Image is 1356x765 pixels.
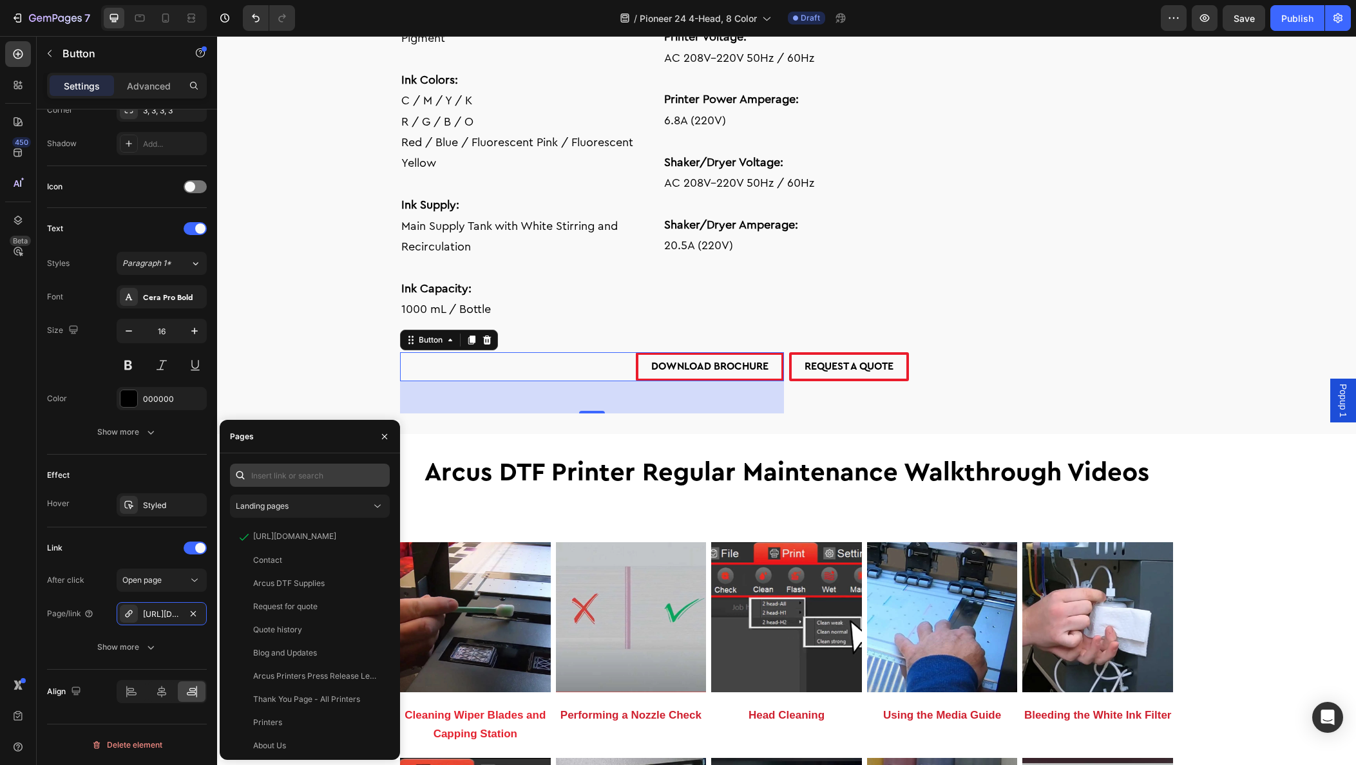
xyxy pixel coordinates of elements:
div: Size [47,322,81,339]
h2: Arcus DTF Printer Regular Maintenance Walkthrough Videos [183,419,956,455]
a: REQUEST A QUOTE [572,316,692,345]
span: / [634,12,637,25]
p: Button [62,46,172,61]
div: Cera Pro Bold [143,292,204,303]
button: Open page [117,569,207,592]
img: gempages_557308752668132545-924f90a4-217b-4a25-994d-5cb1fa8afb4d.webp [650,506,801,657]
p: R / G / B / O [184,75,428,96]
strong: Head Cleaning [531,673,607,685]
div: Contact [253,554,282,566]
strong: Using the Media Guide [666,673,784,685]
p: AC 208V–220V 50Hz / 60Hz [447,12,691,53]
iframe: Design area [217,36,1356,765]
p: 7 [84,10,90,26]
strong: Printer Power Amperage: [447,57,582,69]
div: Request for quote [253,601,318,612]
p: Red / Blue / Fluorescent Pink / Fluorescent Yellow [184,96,428,158]
div: Open Intercom Messenger [1312,702,1343,733]
p: 6.8A (220V) [447,74,691,116]
p: DOWNLOAD BROCHURE [434,321,551,340]
input: Insert link or search [230,464,390,487]
div: 000000 [143,393,204,405]
div: Arcus DTF Supplies [253,578,325,589]
div: Color [47,393,67,404]
span: Popup 1 [1120,348,1132,381]
div: About Us [253,740,286,751]
div: Link [47,542,62,554]
strong: Bleeding the White Ink Filter [807,673,955,685]
div: Pages [230,431,254,442]
button: Paragraph 1* [117,252,207,275]
div: Corner [47,104,73,116]
div: [URL][DOMAIN_NAME] [253,531,336,542]
div: Icon [47,181,62,193]
div: Thank You Page - All Printers [253,694,360,705]
strong: Ink Supply: [184,163,242,175]
div: Beta [10,236,31,246]
p: C / M / Y / K [184,54,428,75]
p: REQUEST A QUOTE [587,321,676,340]
p: AC 208V–220V 50Hz / 60Hz [447,137,691,178]
span: Paragraph 1* [122,258,171,269]
strong: Ink Capacity: [184,247,254,258]
div: Add... [143,138,204,150]
div: Styles [47,258,70,269]
p: 1000 mL / Bottle [184,263,428,283]
p: Main Supply Tank with White Stirring and Recirculation [184,180,428,242]
p: Advanced [127,79,171,93]
div: Blog and Updates [253,647,317,659]
img: gempages_557308752668132545-6001010f-b74e-4a70-a8d2-a6b84775947c.webp [494,506,645,657]
strong: Ink Colors: [184,38,241,50]
button: Save [1223,5,1265,31]
button: Publish [1270,5,1324,31]
div: 450 [12,137,31,147]
strong: Shaker/Dryer Amperage: [447,183,581,194]
div: Undo/Redo [243,5,295,31]
div: Show more [97,641,157,654]
div: Printers [253,717,282,728]
button: Show more [47,636,207,659]
span: Draft [801,12,820,24]
div: Font [47,291,63,303]
a: DOWNLOAD BROCHURE [419,316,567,345]
div: Quote history [253,624,302,636]
strong: Performing a Nozzle Check [343,673,484,685]
div: Styled [143,500,204,511]
div: Effect [47,469,70,481]
button: Delete element [47,735,207,755]
div: Text [47,223,63,234]
strong: Cleaning Wiper Blades and Capping Station [187,673,329,704]
div: 3, 3, 3, 3 [143,105,204,117]
button: Show more [47,420,207,444]
div: Align [47,683,84,701]
div: Button [199,298,228,310]
img: gempages_557308752668132545-1a9de6f6-1c44-4d84-be30-3200481b6028.webp [339,506,490,657]
div: Show more [97,426,157,439]
button: 7 [5,5,96,31]
div: After click [47,574,84,586]
div: Publish [1281,12,1313,25]
strong: Shaker/Dryer Voltage: [447,120,566,132]
p: Settings [64,79,100,93]
span: Save [1234,13,1255,24]
img: gempages_557308752668132545-1ccff001-2e8f-4281-8d4c-e3c30563ef1c.webp [183,506,334,657]
p: 20.5A (220V) [447,199,691,220]
div: Arcus Printers Press Release Leviathan Grand Format Dye-Sublimation Printer [253,670,377,682]
button: Landing pages [230,495,390,518]
img: gempages_557308752668132545-51afd4ca-5f8d-4cb7-8f0d-0c4f555f8701.webp [805,506,956,657]
span: Landing pages [236,501,289,511]
div: [URL][DOMAIN_NAME] [143,609,180,620]
div: Page/link [47,608,94,619]
div: Hover [47,498,70,509]
span: Open page [122,575,162,585]
span: Pioneer 24 4-Head, 8 Color [640,12,757,25]
div: Delete element [91,737,162,753]
div: Shadow [47,138,77,149]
